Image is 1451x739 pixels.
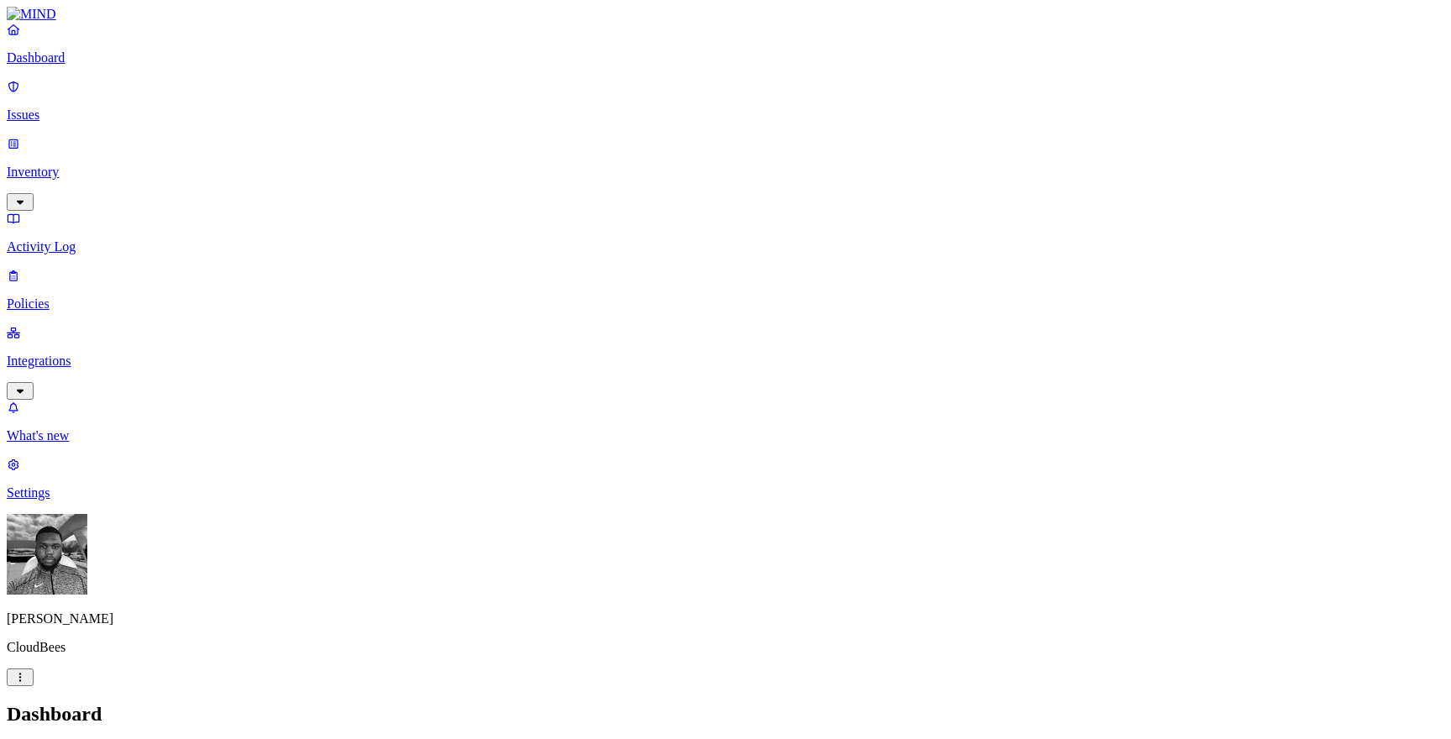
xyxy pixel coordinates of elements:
p: Inventory [7,165,1444,180]
a: Issues [7,79,1444,123]
a: Settings [7,457,1444,501]
p: Integrations [7,354,1444,369]
a: Policies [7,268,1444,312]
p: What's new [7,428,1444,443]
img: Cameron White [7,514,87,595]
p: CloudBees [7,640,1444,655]
a: What's new [7,400,1444,443]
img: MIND [7,7,56,22]
p: Dashboard [7,50,1444,66]
p: Policies [7,296,1444,312]
a: Inventory [7,136,1444,208]
a: Integrations [7,325,1444,397]
p: Settings [7,485,1444,501]
p: [PERSON_NAME] [7,611,1444,626]
a: Dashboard [7,22,1444,66]
p: Issues [7,107,1444,123]
p: Activity Log [7,239,1444,254]
a: Activity Log [7,211,1444,254]
h2: Dashboard [7,703,1444,726]
a: MIND [7,7,1444,22]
